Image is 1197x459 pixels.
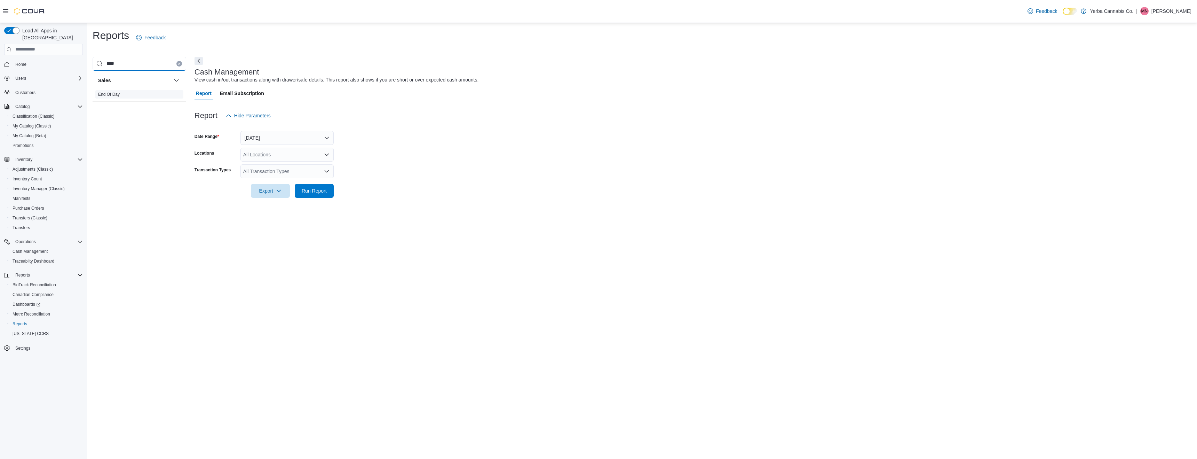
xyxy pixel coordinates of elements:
button: Metrc Reconciliation [7,309,86,319]
button: Hide Parameters [223,109,274,123]
button: My Catalog (Classic) [7,121,86,131]
a: End Of Day [98,92,120,97]
a: Customers [13,88,38,97]
p: Yerba Cannabis Co. [1090,7,1133,15]
span: Manifests [10,194,83,203]
span: Dashboards [13,302,40,307]
span: Metrc Reconciliation [10,310,83,318]
span: Inventory [15,157,32,162]
h1: Reports [93,29,129,42]
a: [US_STATE] CCRS [10,329,51,338]
span: Dashboards [10,300,83,309]
button: Inventory [13,155,35,164]
a: Transfers (Classic) [10,214,50,222]
a: Reports [10,320,30,328]
img: Cova [14,8,45,15]
button: Sales [98,77,171,84]
span: Customers [13,88,83,97]
span: Metrc Reconciliation [13,311,50,317]
span: Users [15,76,26,81]
a: Promotions [10,141,37,150]
button: Reports [7,319,86,329]
button: Open list of options [324,152,330,157]
label: Transaction Types [195,167,231,173]
span: Purchase Orders [10,204,83,212]
span: Catalog [13,102,83,111]
span: Classification (Classic) [13,114,55,119]
a: Feedback [1025,4,1060,18]
button: Home [1,59,86,69]
div: Michael Nezi [1140,7,1149,15]
span: Manifests [13,196,30,201]
button: Export [251,184,290,198]
span: Run Report [302,187,327,194]
span: Home [15,62,26,67]
a: Adjustments (Classic) [10,165,56,173]
a: My Catalog (Classic) [10,122,54,130]
button: Settings [1,343,86,353]
a: Classification (Classic) [10,112,57,120]
span: Promotions [10,141,83,150]
span: Users [13,74,83,83]
span: Home [13,60,83,69]
span: Reports [10,320,83,328]
span: Load All Apps in [GEOGRAPHIC_DATA] [19,27,83,41]
span: Canadian Compliance [10,290,83,299]
div: Sales [93,90,186,101]
span: My Catalog (Beta) [13,133,46,139]
span: Washington CCRS [10,329,83,338]
span: Customers [15,90,35,95]
span: Operations [15,239,36,244]
span: Email Subscription [220,86,264,100]
button: Open list of options [324,169,330,174]
span: Traceabilty Dashboard [10,257,83,265]
span: Transfers [13,225,30,231]
span: BioTrack Reconciliation [13,282,56,288]
span: Classification (Classic) [10,112,83,120]
a: Cash Management [10,247,50,256]
span: MN [1141,7,1148,15]
span: Transfers (Classic) [10,214,83,222]
span: Transfers [10,224,83,232]
button: Canadian Compliance [7,290,86,299]
span: Cash Management [13,249,48,254]
a: Purchase Orders [10,204,47,212]
span: Reports [15,272,30,278]
span: Inventory Count [13,176,42,182]
p: [PERSON_NAME] [1151,7,1191,15]
button: Classification (Classic) [7,111,86,121]
button: Customers [1,87,86,98]
button: Catalog [1,102,86,111]
span: Purchase Orders [13,205,44,211]
a: Settings [13,344,33,352]
a: Inventory Count [10,175,45,183]
div: View cash in/out transactions along with drawer/safe details. This report also shows if you are s... [195,76,479,84]
span: Settings [13,343,83,352]
a: Traceabilty Dashboard [10,257,57,265]
span: Adjustments (Classic) [13,166,53,172]
a: BioTrack Reconciliation [10,281,59,289]
button: Cash Management [7,247,86,256]
button: Reports [1,270,86,280]
a: Feedback [133,31,168,45]
a: Transfers [10,224,33,232]
span: Adjustments (Classic) [10,165,83,173]
a: Inventory Manager (Classic) [10,185,68,193]
a: Metrc Reconciliation [10,310,53,318]
span: Inventory Manager (Classic) [10,185,83,193]
span: Inventory Count [10,175,83,183]
span: My Catalog (Beta) [10,132,83,140]
a: My Catalog (Beta) [10,132,49,140]
button: Adjustments (Classic) [7,164,86,174]
button: Operations [1,237,86,247]
button: Inventory Manager (Classic) [7,184,86,194]
span: Catalog [15,104,30,109]
button: [US_STATE] CCRS [7,329,86,339]
button: Run Report [295,184,334,198]
span: Cash Management [10,247,83,256]
a: Manifests [10,194,33,203]
span: Traceabilty Dashboard [13,258,54,264]
button: [DATE] [240,131,334,145]
button: Operations [13,238,39,246]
